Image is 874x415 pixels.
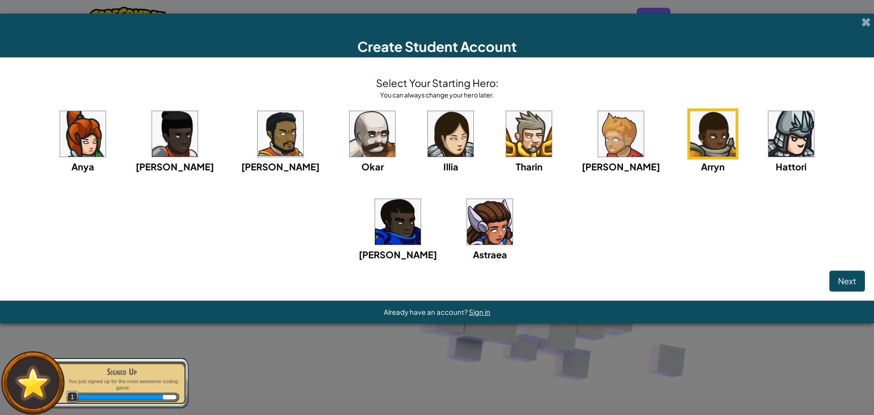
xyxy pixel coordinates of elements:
[838,276,856,286] span: Next
[582,161,660,172] span: [PERSON_NAME]
[258,111,303,157] img: portrait.png
[384,307,469,316] span: Already have an account?
[598,111,644,157] img: portrait.png
[65,365,179,378] div: Signed Up
[12,363,54,403] img: default.png
[152,111,198,157] img: portrait.png
[776,161,807,172] span: Hattori
[359,249,437,260] span: [PERSON_NAME]
[690,111,736,157] img: portrait.png
[60,111,106,157] img: portrait.png
[516,161,543,172] span: Tharin
[768,111,814,157] img: portrait.png
[469,307,490,316] a: Sign in
[375,199,421,245] img: portrait.png
[65,378,179,391] p: You just signed up for the most awesome coding game.
[361,161,384,172] span: Okar
[443,161,458,172] span: Illia
[376,90,498,99] div: You can always change your hero later.
[428,111,473,157] img: portrait.png
[350,111,395,157] img: portrait.png
[357,38,517,55] span: Create Student Account
[701,161,725,172] span: Arryn
[241,161,320,172] span: [PERSON_NAME]
[506,111,552,157] img: portrait.png
[467,199,513,245] img: portrait.png
[376,76,498,90] h4: Select Your Starting Hero:
[829,271,865,292] button: Next
[136,161,214,172] span: [PERSON_NAME]
[66,391,79,403] span: 1
[71,161,94,172] span: Anya
[473,249,507,260] span: Astraea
